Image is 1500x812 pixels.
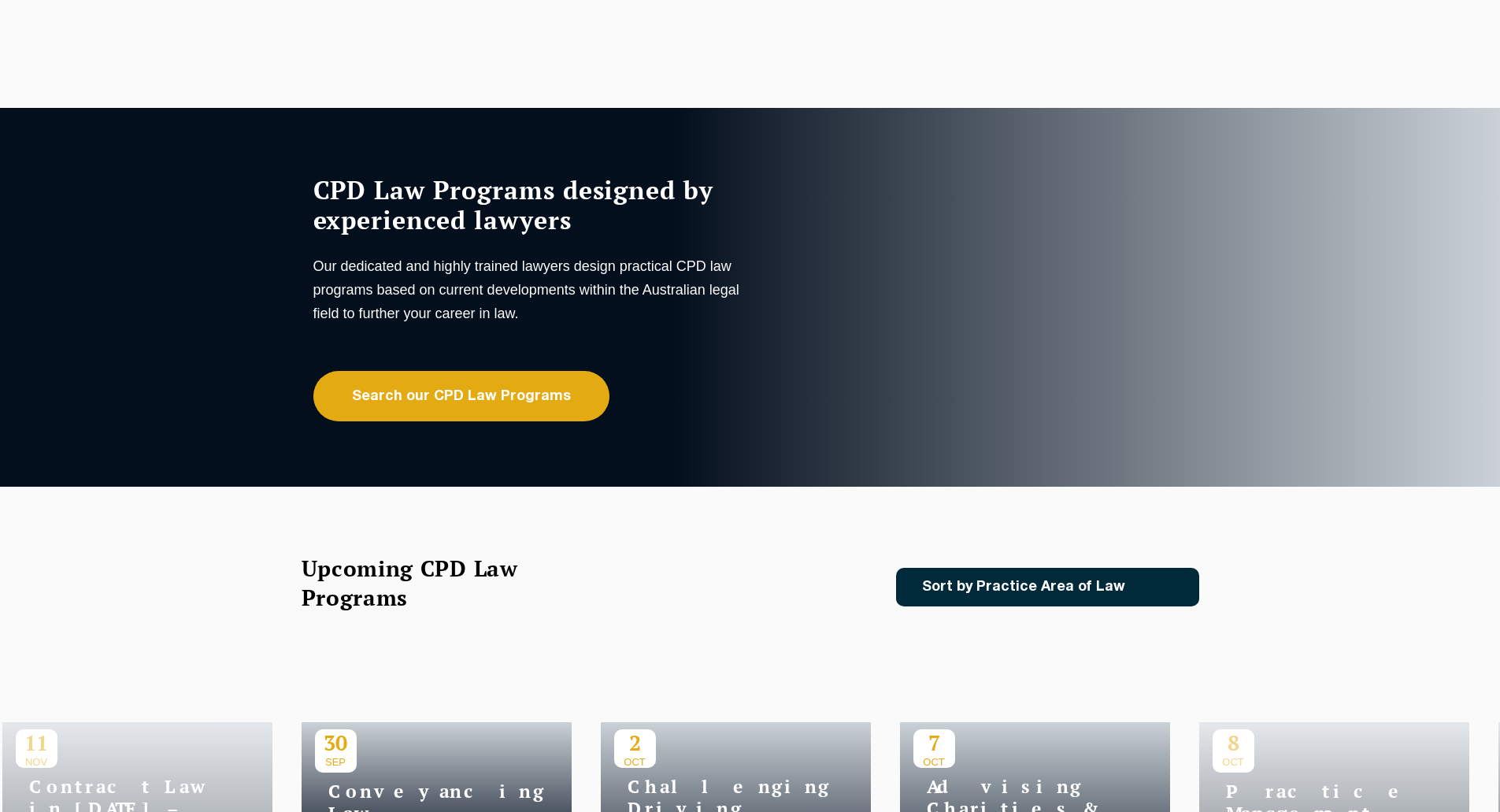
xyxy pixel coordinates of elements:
[896,568,1199,606] a: Sort by Practice Area of Law
[614,729,656,756] p: 2
[302,554,557,612] h2: Upcoming CPD Law Programs
[313,371,609,421] a: Search our CPD Law Programs
[913,729,955,756] p: 7
[313,254,746,325] p: Our dedicated and highly trained lawyers design practical CPD law programs based on current devel...
[913,756,955,768] span: OCT
[1150,580,1169,594] img: Icon
[315,756,357,768] span: SEP
[313,175,746,235] h1: CPD Law Programs designed by experienced lawyers
[614,756,656,768] span: OCT
[315,729,357,756] p: 30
